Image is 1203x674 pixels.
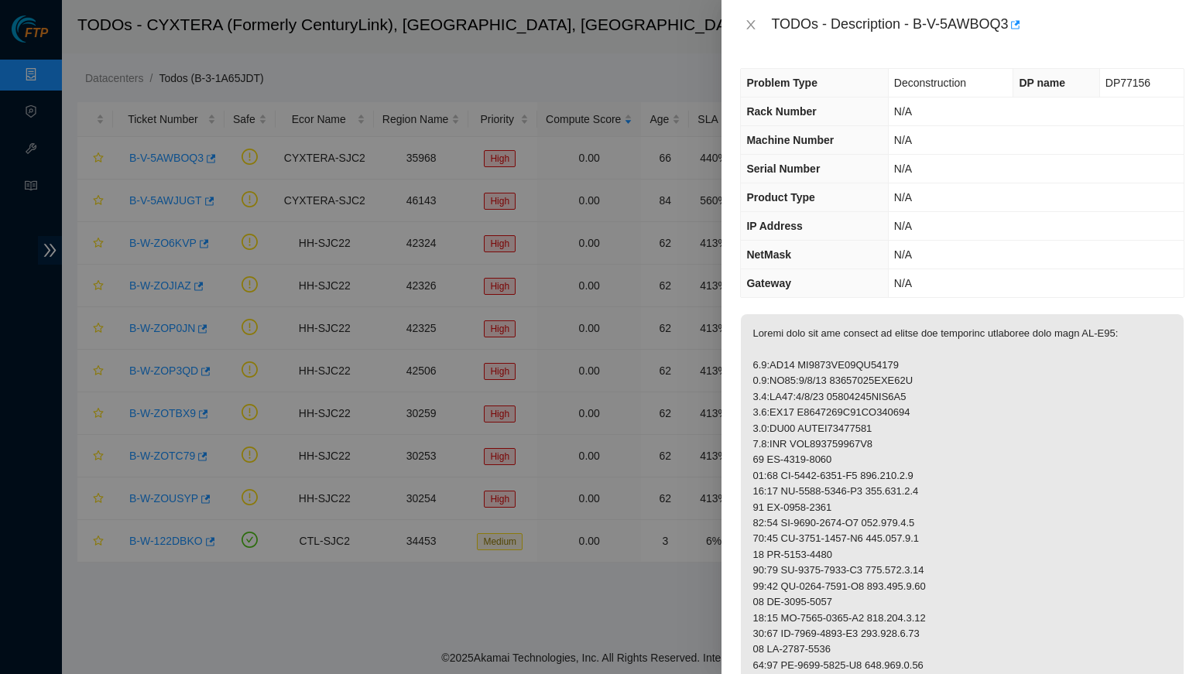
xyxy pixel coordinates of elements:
span: N/A [894,248,912,261]
span: Deconstruction [894,77,966,89]
button: Close [740,18,762,33]
span: N/A [894,163,912,175]
span: Problem Type [746,77,817,89]
span: Product Type [746,191,814,204]
span: DP77156 [1105,77,1150,89]
span: N/A [894,105,912,118]
span: Machine Number [746,134,834,146]
span: N/A [894,220,912,232]
span: N/A [894,191,912,204]
span: NetMask [746,248,791,261]
span: close [745,19,757,31]
span: N/A [894,277,912,289]
div: TODOs - Description - B-V-5AWBOQ3 [771,12,1184,37]
span: Serial Number [746,163,820,175]
span: Gateway [746,277,791,289]
span: Rack Number [746,105,816,118]
span: DP name [1019,77,1065,89]
span: N/A [894,134,912,146]
span: IP Address [746,220,802,232]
